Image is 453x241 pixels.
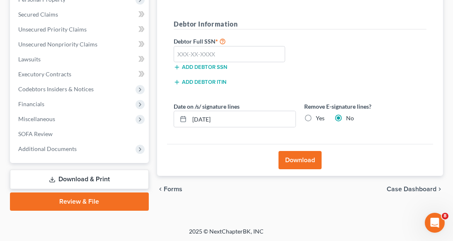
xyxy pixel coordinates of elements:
div: In observance of[DATE],the NextChapter team will be out of office on[DATE]. Our team will be unav... [7,56,136,160]
a: Unsecured Nonpriority Claims [12,37,149,52]
span: Financials [18,100,44,107]
input: XXX-XX-XXXX [174,46,285,63]
div: Emma says… [7,56,159,178]
button: Home [130,3,145,19]
button: Download [279,151,322,169]
button: Add debtor SSN [174,64,227,71]
button: Gif picker [26,178,33,184]
span: SOFA Review [18,130,53,137]
span: 8 [442,213,448,219]
div: We encourage you to use the to answer any questions and we will respond to any unanswered inquiri... [13,122,129,154]
label: Yes [316,114,325,122]
p: Active 2h ago [40,10,77,19]
button: Emoji picker [13,178,19,184]
a: Executory Contracts [12,67,149,82]
a: Unsecured Priority Claims [12,22,149,37]
b: [DATE] [20,110,42,117]
span: Lawsuits [18,56,41,63]
button: go back [5,3,21,19]
b: [DATE], [62,61,86,68]
button: Start recording [53,178,59,184]
img: Profile image for Emma [24,5,37,18]
iframe: Intercom live chat [425,213,445,233]
span: Miscellaneous [18,115,55,122]
i: chevron_left [157,186,164,192]
span: Case Dashboard [387,186,436,192]
a: Help Center [13,122,112,137]
h5: Debtor Information [174,19,426,29]
span: Codebtors Insiders & Notices [18,85,94,93]
input: MM/DD/YYYY [189,111,296,127]
span: Additional Documents [18,145,77,152]
h1: [PERSON_NAME] [40,4,94,10]
label: Date on /s/ signature lines [174,102,240,111]
label: Debtor Full SSN [170,36,300,46]
i: chevron_right [436,186,443,192]
a: Lawsuits [12,52,149,67]
div: Close [145,3,160,18]
a: Download & Print [10,170,149,189]
a: SOFA Review [12,127,149,141]
a: Case Dashboard chevron_right [387,186,443,192]
span: Secured Claims [18,11,58,18]
button: Add debtor ITIN [174,79,226,85]
button: Upload attachment [39,178,46,184]
label: No [346,114,354,122]
span: Executory Contracts [18,71,71,78]
button: Send a message… [142,174,155,187]
button: chevron_left Forms [157,186,194,192]
a: Secured Claims [12,7,149,22]
b: [DATE] [20,78,42,84]
span: Unsecured Nonpriority Claims [18,41,97,48]
a: Review & File [10,192,149,211]
div: In observance of the NextChapter team will be out of office on . Our team will be unavailable for... [13,61,129,118]
textarea: Message… [7,160,159,174]
label: Remove E-signature lines? [304,102,426,111]
span: Unsecured Priority Claims [18,26,87,33]
span: Forms [164,186,182,192]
